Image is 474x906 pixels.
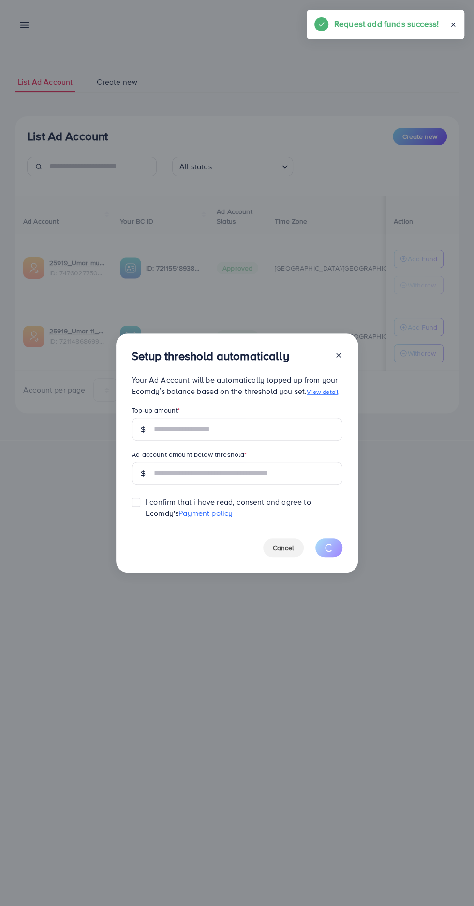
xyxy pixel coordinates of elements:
span: I confirm that i have read, consent and agree to Ecomdy's [146,497,342,519]
span: Cancel [273,543,294,553]
a: Payment policy [178,508,233,518]
iframe: Chat [433,862,467,899]
h5: Request add funds success! [334,17,439,30]
button: Cancel [263,538,304,557]
label: Top-up amount [132,406,180,415]
a: View detail [307,387,338,396]
h3: Setup threshold automatically [132,349,289,363]
label: Ad account amount below threshold [132,450,247,459]
span: Your Ad Account will be automatically topped up from your Ecomdy’s balance based on the threshold... [132,375,338,396]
